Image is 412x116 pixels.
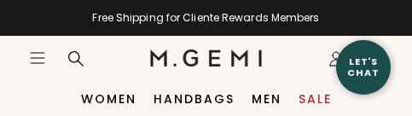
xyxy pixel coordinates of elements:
a: Women [81,92,136,106]
a: Men [252,92,281,106]
button: Open site menu [29,49,46,67]
img: M.Gemi [150,49,262,67]
div: Let's Chat [336,56,391,78]
a: Sale [299,92,332,106]
a: Handbags [154,92,235,106]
